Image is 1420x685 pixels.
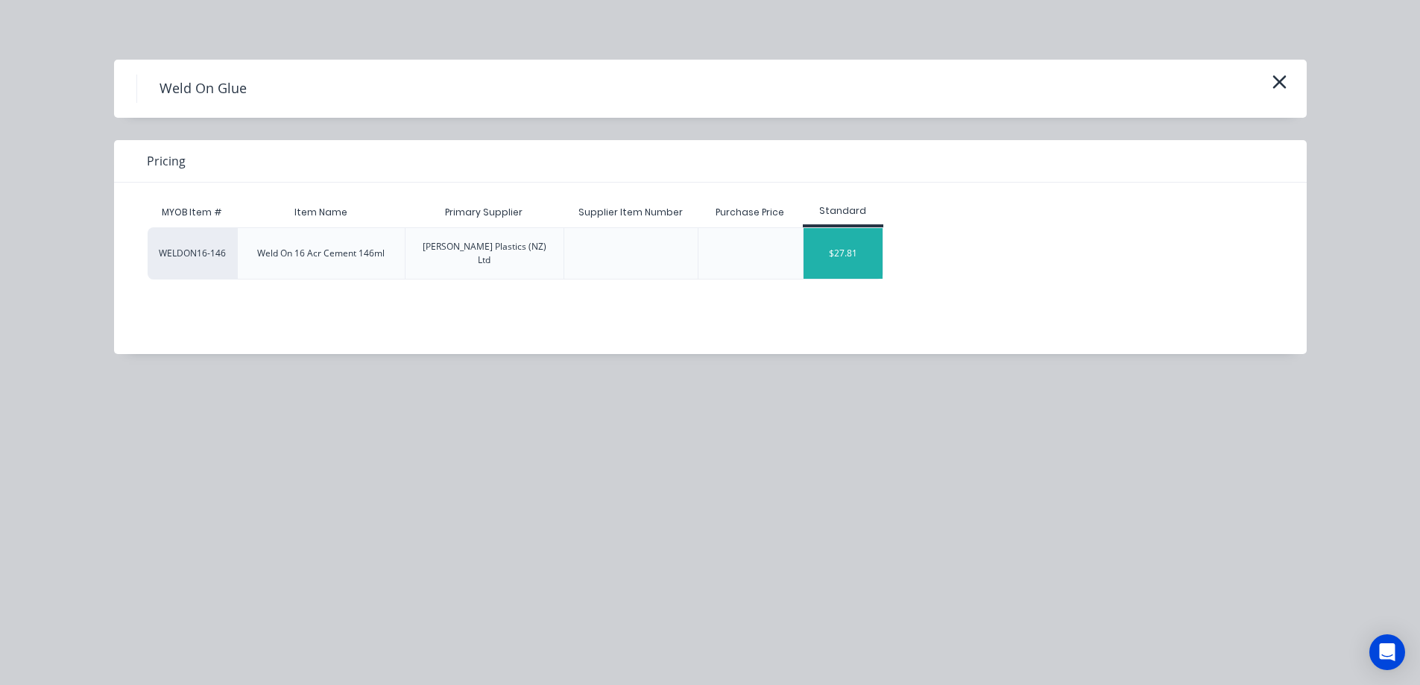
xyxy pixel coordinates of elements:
[804,228,883,279] div: $27.81
[283,194,359,231] div: Item Name
[257,247,385,260] div: Weld On 16 Acr Cement 146ml
[1369,634,1405,670] div: Open Intercom Messenger
[148,198,237,227] div: MYOB Item #
[148,227,237,280] div: WELDON16-146
[147,152,186,170] span: Pricing
[136,75,269,103] h4: Weld On Glue
[704,194,796,231] div: Purchase Price
[433,194,534,231] div: Primary Supplier
[567,194,695,231] div: Supplier Item Number
[417,240,552,267] div: [PERSON_NAME] Plastics (NZ) Ltd
[803,204,884,218] div: Standard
